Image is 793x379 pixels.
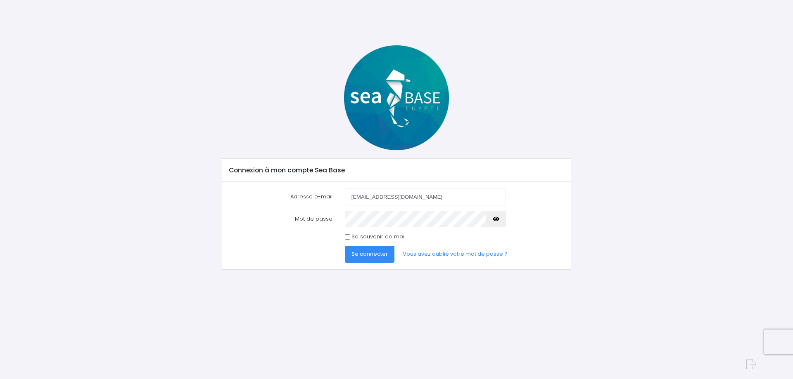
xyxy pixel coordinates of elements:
a: Vous avez oublié votre mot de passe ? [396,246,514,262]
button: Se connecter [345,246,394,262]
label: Adresse e-mail [223,188,339,205]
label: Se souvenir de moi [351,233,404,241]
div: Connexion à mon compte Sea Base [222,159,570,182]
span: Se connecter [351,250,388,258]
label: Mot de passe [223,211,339,227]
